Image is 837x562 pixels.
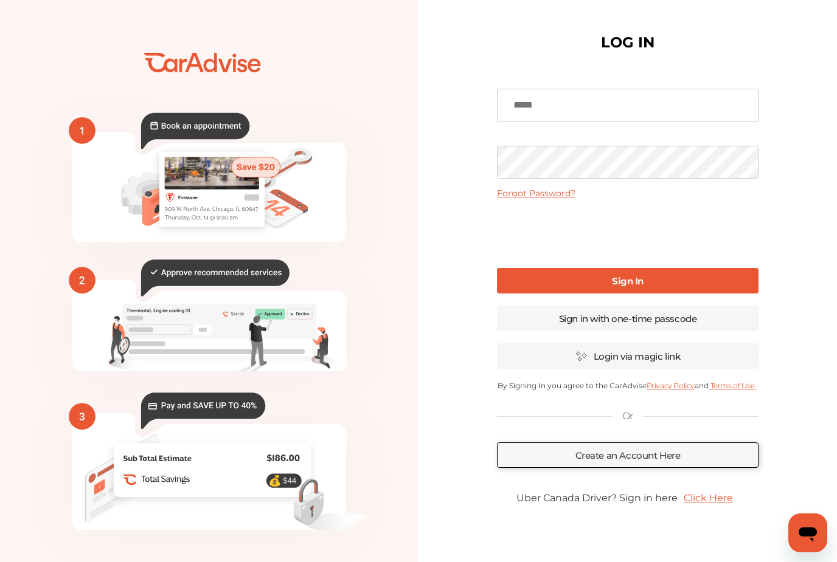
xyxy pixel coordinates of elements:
[497,188,575,199] a: Forgot Password?
[497,442,759,468] a: Create an Account Here
[601,36,655,49] h1: LOG IN
[497,343,759,369] a: Login via magic link
[575,351,588,362] img: magic_icon.32c66aac.svg
[709,381,756,390] a: Terms of Use
[497,306,759,331] a: Sign in with one-time passcode
[622,410,633,423] p: Or
[612,275,644,287] b: Sign In
[497,268,759,293] a: Sign In
[516,492,678,504] span: Uber Canada Driver? Sign in here
[268,475,282,487] text: 💰
[678,486,739,510] a: Click Here
[788,513,827,552] iframe: Button to launch messaging window
[535,208,720,256] iframe: reCAPTCHA
[647,381,695,390] a: Privacy Policy
[497,381,759,390] p: By Signing In you agree to the CarAdvise and .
